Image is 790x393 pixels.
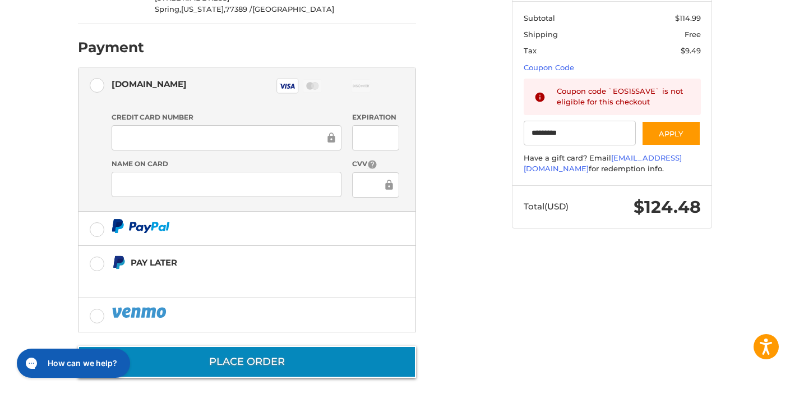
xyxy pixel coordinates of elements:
span: $124.48 [634,196,701,217]
span: $114.99 [675,13,701,22]
label: CVV [352,159,399,170]
span: Total (USD) [524,201,569,212]
span: [US_STATE], [181,4,225,13]
label: Credit Card Number [112,112,341,122]
label: Name on Card [112,159,341,169]
span: [GEOGRAPHIC_DATA] [252,4,334,13]
img: Pay Later icon [112,255,126,269]
div: Have a gift card? Email for redemption info. [524,153,701,175]
iframe: Gorgias live chat messenger [11,345,133,382]
button: Apply [641,121,701,146]
h2: Payment [78,39,144,56]
span: 77389 / [225,4,252,13]
label: Expiration [352,112,399,122]
iframe: PayPal Message 1 [112,275,346,284]
div: Pay Later [131,253,345,272]
span: Free [685,30,701,39]
input: Gift Certificate or Coupon Code [524,121,636,146]
span: $9.49 [681,46,701,55]
div: Coupon code `EOS15SAVE` is not eligible for this checkout [557,86,690,108]
img: PayPal icon [112,219,170,233]
span: Spring, [155,4,181,13]
span: Subtotal [524,13,555,22]
div: [DOMAIN_NAME] [112,75,187,93]
a: Coupon Code [524,63,574,72]
button: Place Order [78,346,416,378]
img: PayPal icon [112,305,169,319]
span: Tax [524,46,537,55]
span: Shipping [524,30,558,39]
